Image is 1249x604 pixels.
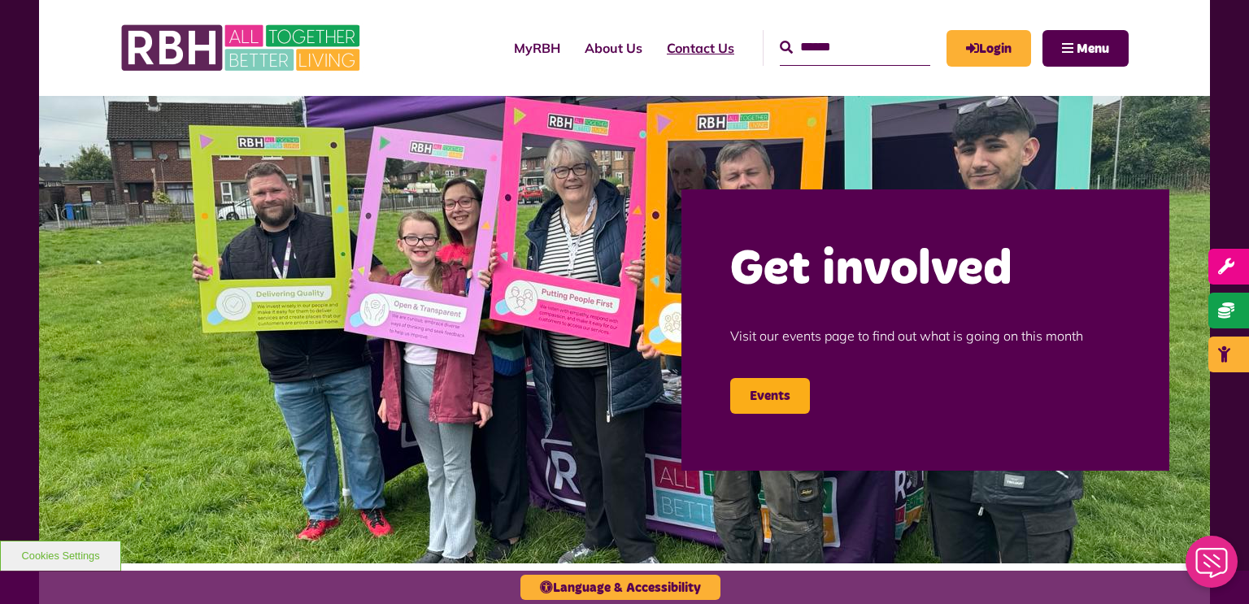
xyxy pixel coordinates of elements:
[730,378,810,414] a: Events
[39,96,1210,563] img: Image (22)
[520,575,720,600] button: Language & Accessibility
[120,16,364,80] img: RBH
[1042,30,1129,67] button: Navigation
[947,30,1031,67] a: MyRBH
[1077,42,1109,55] span: Menu
[730,302,1121,370] p: Visit our events page to find out what is going on this month
[730,238,1121,302] h2: Get involved
[572,26,655,70] a: About Us
[780,30,930,65] input: Search
[1176,531,1249,604] iframe: Netcall Web Assistant for live chat
[655,26,746,70] a: Contact Us
[502,26,572,70] a: MyRBH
